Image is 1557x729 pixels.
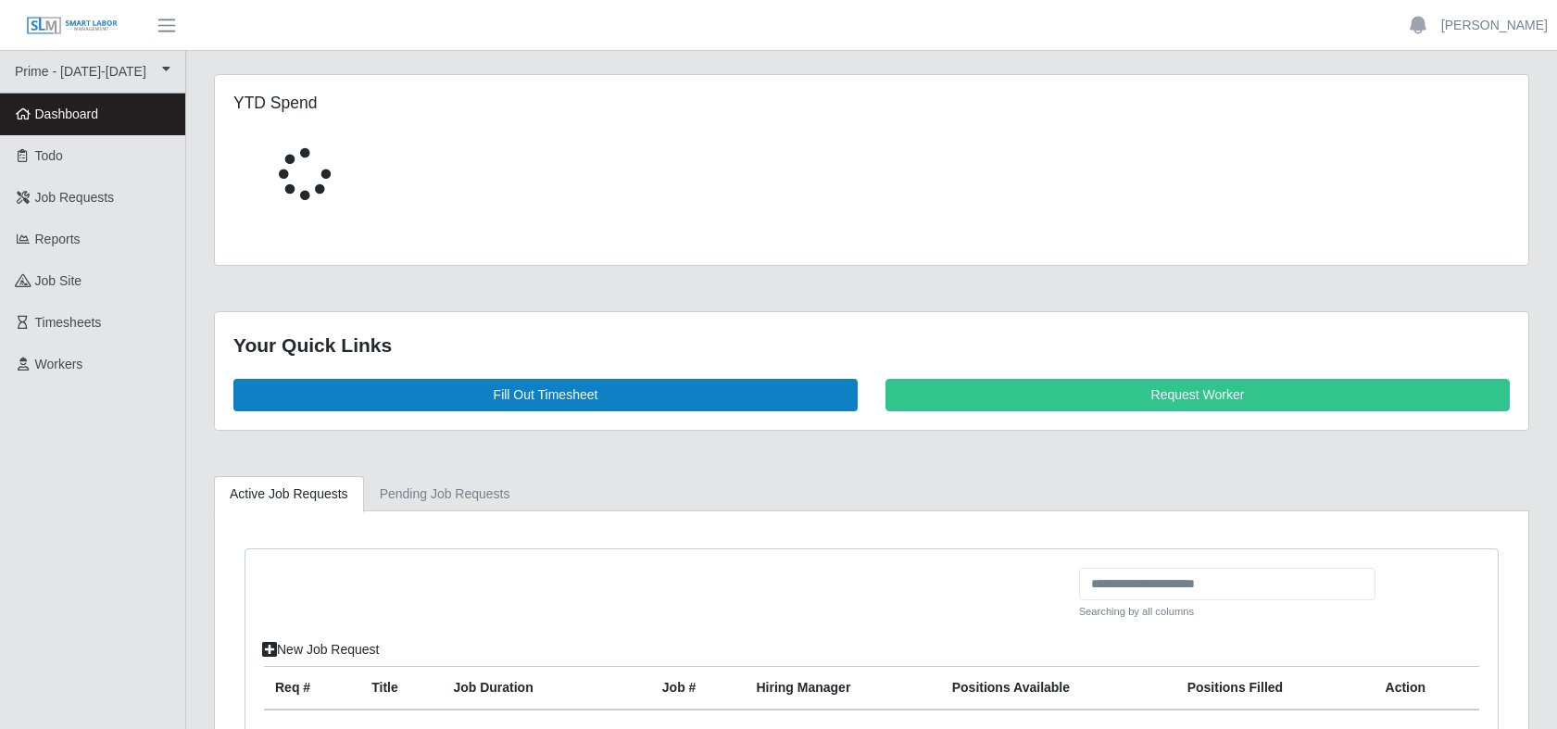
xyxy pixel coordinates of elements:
th: Job # [651,667,746,710]
h5: YTD Spend [233,94,640,113]
a: Active Job Requests [214,476,364,512]
a: New Job Request [250,634,392,666]
span: job site [35,273,82,288]
a: Fill Out Timesheet [233,379,858,411]
span: Dashboard [35,107,99,121]
small: Searching by all columns [1079,604,1375,620]
th: Hiring Manager [745,667,940,710]
a: Request Worker [885,379,1510,411]
a: Pending Job Requests [364,476,526,512]
th: Req # [264,667,360,710]
th: Job Duration [442,667,613,710]
th: Action [1375,667,1479,710]
span: Job Requests [35,190,115,205]
a: [PERSON_NAME] [1441,16,1548,35]
th: Title [360,667,442,710]
th: Positions Available [941,667,1176,710]
span: Workers [35,357,83,371]
span: Todo [35,148,63,163]
span: Reports [35,232,81,246]
img: SLM Logo [26,16,119,36]
span: Timesheets [35,315,102,330]
th: Positions Filled [1176,667,1375,710]
div: Your Quick Links [233,331,1510,360]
